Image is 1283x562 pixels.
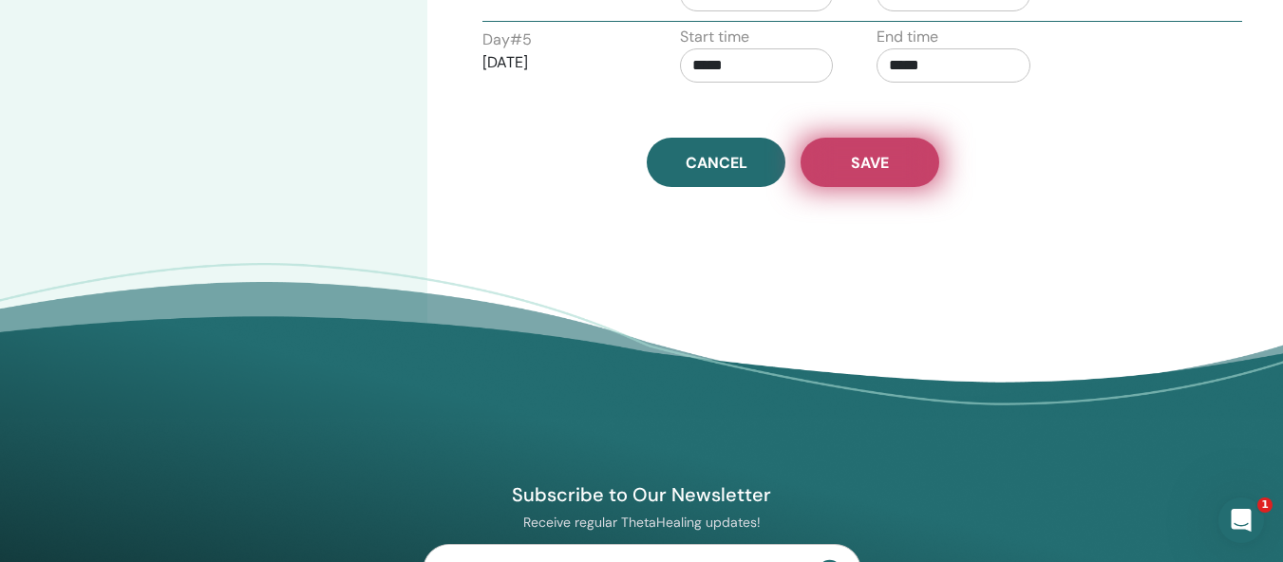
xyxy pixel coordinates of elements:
label: Start time [680,26,749,48]
p: Receive regular ThetaHealing updates! [423,514,861,531]
iframe: Intercom live chat [1218,497,1264,543]
a: Cancel [647,138,785,187]
span: 1 [1257,497,1273,513]
span: Cancel [686,153,747,173]
span: Save [851,153,889,173]
button: Save [801,138,939,187]
label: End time [877,26,938,48]
h4: Subscribe to Our Newsletter [423,482,861,507]
label: Day # 5 [482,28,532,51]
p: [DATE] [482,51,636,74]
